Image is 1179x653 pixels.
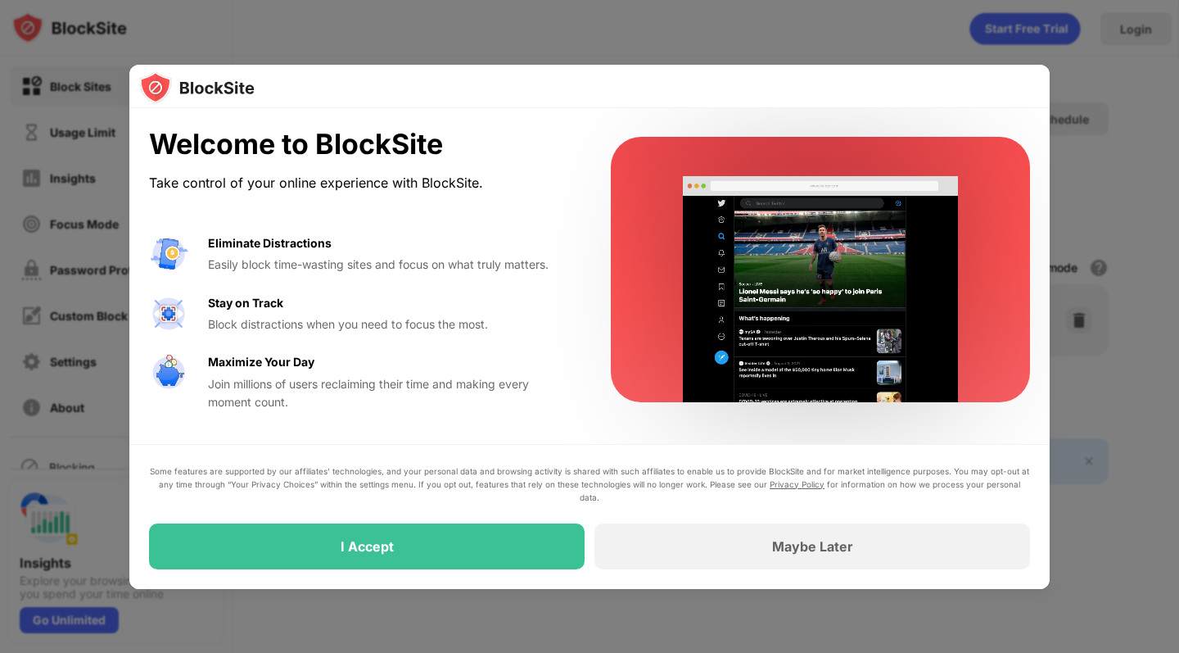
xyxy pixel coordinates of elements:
div: Eliminate Distractions [208,234,332,252]
img: logo-blocksite.svg [139,71,255,104]
div: Take control of your online experience with BlockSite. [149,171,571,195]
img: value-focus.svg [149,294,188,333]
div: Stay on Track [208,294,283,312]
div: Some features are supported by our affiliates’ technologies, and your personal data and browsing ... [149,465,1030,504]
div: I Accept [341,538,394,555]
div: Maximize Your Day [208,353,314,371]
div: Maybe Later [772,538,853,555]
div: Welcome to BlockSite [149,128,571,161]
div: Join millions of users reclaiming their time and making every moment count. [208,375,571,412]
img: value-safe-time.svg [149,353,188,392]
img: value-avoid-distractions.svg [149,234,188,274]
div: Block distractions when you need to focus the most. [208,315,571,333]
div: Easily block time-wasting sites and focus on what truly matters. [208,256,571,274]
a: Privacy Policy [770,479,824,489]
